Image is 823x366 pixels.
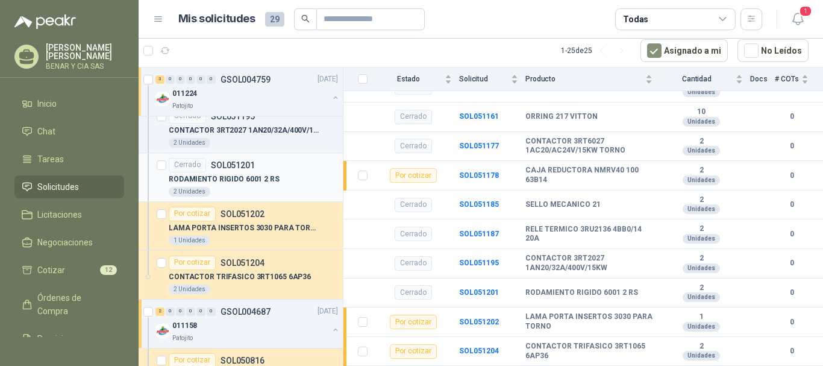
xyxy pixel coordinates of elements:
b: 1 [660,312,743,322]
b: SOL051178 [459,171,499,180]
div: 2 Unidades [169,285,210,294]
a: Chat [14,120,124,143]
span: Remisiones [37,332,82,345]
th: Producto [525,68,660,91]
div: Cerrado [395,227,432,241]
div: Unidades [683,175,720,185]
b: CONTACTOR 3RT2027 1AN20/32A/400V/15KW [525,254,652,273]
div: 1 Unidades [169,236,210,245]
div: 0 [207,75,216,84]
div: 0 [166,308,175,316]
b: 0 [775,257,809,269]
span: Negociaciones [37,236,93,249]
b: 2 [660,166,743,175]
b: 0 [775,317,809,328]
p: SOL051195 [211,112,255,121]
div: 0 [186,308,195,316]
a: SOL051185 [459,200,499,209]
th: Solicitud [459,68,525,91]
b: 2 [660,137,743,147]
p: 011158 [172,320,197,332]
th: # COTs [775,68,823,91]
b: SELLO MECANICO 21 [525,200,601,210]
th: Docs [750,68,775,91]
b: 0 [775,199,809,210]
a: SOL051161 [459,112,499,121]
a: Por cotizarSOL051202LAMA PORTA INSERTOS 3030 PARA TORNO1 Unidades [139,202,343,251]
a: SOL051204 [459,347,499,355]
p: CONTACTOR TRIFASICO 3RT1065 6AP36 [169,271,311,283]
p: SOL051204 [221,259,264,267]
b: CAJA REDUCTORA NMRV40 100 63B14 [525,166,652,185]
div: Cerrado [395,198,432,212]
a: Por cotizarSOL051204CONTACTOR TRIFASICO 3RT1065 6AP362 Unidades [139,251,343,300]
div: 2 Unidades [169,187,210,197]
div: 2 [155,308,164,316]
p: Patojito [172,101,193,111]
span: Estado [375,75,442,83]
div: Cerrado [395,256,432,271]
th: Cantidad [660,68,750,91]
div: Unidades [683,204,720,214]
b: SOL051158 [459,83,499,92]
p: SOL051202 [221,210,264,218]
a: SOL051202 [459,318,499,326]
div: Unidades [683,234,720,244]
div: Cerrado [395,110,432,124]
a: 2 0 0 0 0 0 GSOL004687[DATE] Company Logo011158Patojito [155,304,340,343]
p: RODAMIENTO RIGIDO 6001 2 RS [169,174,280,185]
b: 2 [660,195,743,205]
img: Logo peakr [14,14,76,29]
b: 2 [660,254,743,263]
button: 1 [787,8,809,30]
b: 10 [660,107,743,117]
b: RELE TERMICO 3RU2136 4BB0/14 20A [525,225,652,244]
b: 0 [775,229,809,240]
span: Solicitud [459,75,509,83]
b: RODAMIENTO RIGIDO 6001 2 RS [525,288,638,298]
p: BENAR Y CIA SAS [46,63,124,70]
a: Remisiones [14,327,124,350]
span: Solicitudes [37,180,79,194]
div: Unidades [683,351,720,361]
a: Inicio [14,92,124,115]
a: Licitaciones [14,203,124,226]
p: CONTACTOR 3RT2027 1AN20/32A/400V/15KW [169,125,319,136]
div: Cerrado [169,158,206,172]
div: 3 [155,75,164,84]
b: 0 [775,345,809,357]
p: SOL051201 [211,161,255,169]
p: [PERSON_NAME] [PERSON_NAME] [46,43,124,60]
div: 0 [207,308,216,316]
b: CONTACTOR 3RT6027 1AC20/AC24V/15KW TORNO [525,137,652,156]
div: Unidades [683,263,720,273]
a: SOL051187 [459,230,499,238]
p: LAMA PORTA INSERTOS 3030 PARA TORNO [169,222,319,234]
span: Cotizar [37,263,65,277]
span: Tareas [37,153,64,166]
b: 0 [775,140,809,152]
a: Órdenes de Compra [14,286,124,323]
a: SOL051177 [459,142,499,150]
div: 0 [186,75,195,84]
span: Órdenes de Compra [37,291,113,318]
span: Producto [525,75,643,83]
div: 0 [176,308,185,316]
img: Company Logo [155,92,170,106]
a: Tareas [14,148,124,171]
p: Patojito [172,333,193,343]
div: Por cotizar [169,256,216,270]
button: Asignado a mi [640,39,728,62]
div: Cerrado [395,139,432,153]
span: Licitaciones [37,208,82,221]
span: search [301,14,310,23]
p: GSOL004759 [221,75,271,84]
a: SOL051201 [459,288,499,297]
b: ORRING 217 VITTON [525,112,598,122]
span: 29 [265,12,284,27]
button: No Leídos [737,39,809,62]
p: GSOL004687 [221,308,271,316]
